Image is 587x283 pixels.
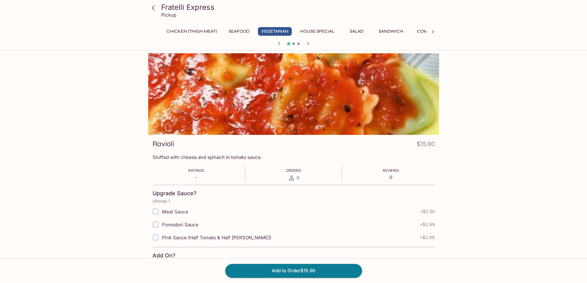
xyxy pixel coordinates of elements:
p: Pickup [161,12,176,18]
button: Salad [343,27,370,36]
h3: Ravioli [153,139,174,149]
button: Add to Order$15.90 [225,264,362,277]
span: 9 [296,175,299,181]
h4: Add On? [153,252,176,259]
button: Sandwich [375,27,407,36]
h4: $15.90 [417,139,435,151]
p: Stuffed with cheese and spinach in tomato sauce. [153,154,435,160]
span: + $2.50 [420,209,435,214]
span: Meat Sauce [162,209,188,215]
p: 0 [383,174,399,180]
h3: Fratelli Express [161,2,437,12]
span: + $2.99 [420,235,435,240]
p: choose 1 [153,199,435,204]
p: - [188,174,204,180]
span: Ratings [188,168,204,173]
span: Pomodori Sauce [162,222,198,228]
button: House Special [297,27,338,36]
button: Vegetarian [258,27,292,36]
button: Combo [412,27,439,36]
span: Reviews [383,168,399,173]
span: + $2.99 [420,222,435,227]
button: Chicken (Thigh Meat) [163,27,220,36]
span: Orders [286,168,301,173]
button: Seafood [225,27,253,36]
div: Ravioli [148,53,439,135]
span: Pink Sauce (Half Tomato & Half [PERSON_NAME]) [162,235,271,241]
h4: Upgrade Sauce? [153,190,197,197]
